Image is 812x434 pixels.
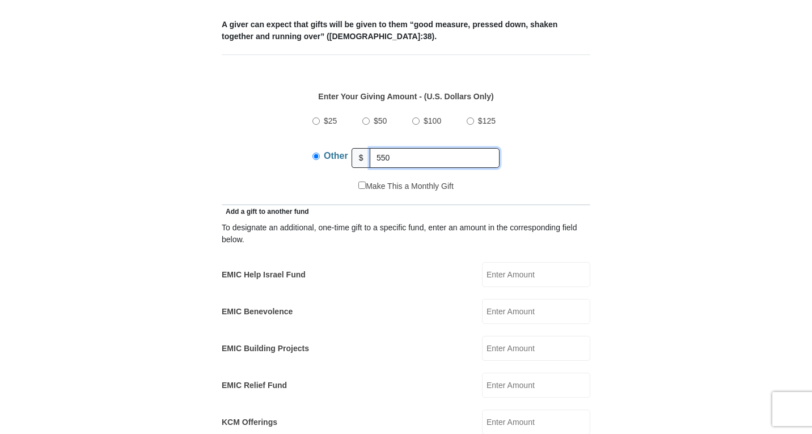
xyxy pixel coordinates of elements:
span: $125 [478,116,496,125]
input: Enter Amount [482,373,590,398]
label: KCM Offerings [222,416,277,428]
span: Add a gift to another fund [222,208,309,216]
span: $100 [424,116,441,125]
label: EMIC Relief Fund [222,380,287,391]
span: $25 [324,116,337,125]
strong: Enter Your Giving Amount - (U.S. Dollars Only) [318,92,493,101]
label: Make This a Monthly Gift [358,180,454,192]
input: Enter Amount [482,336,590,361]
div: To designate an additional, one-time gift to a specific fund, enter an amount in the correspondin... [222,222,590,246]
b: A giver can expect that gifts will be given to them “good measure, pressed down, shaken together ... [222,20,557,41]
input: Enter Amount [482,299,590,324]
span: $50 [374,116,387,125]
input: Enter Amount [482,262,590,287]
input: Other Amount [370,148,500,168]
label: EMIC Help Israel Fund [222,269,306,281]
label: EMIC Benevolence [222,306,293,318]
span: Other [324,151,348,161]
span: $ [352,148,371,168]
label: EMIC Building Projects [222,343,309,355]
input: Make This a Monthly Gift [358,182,366,189]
